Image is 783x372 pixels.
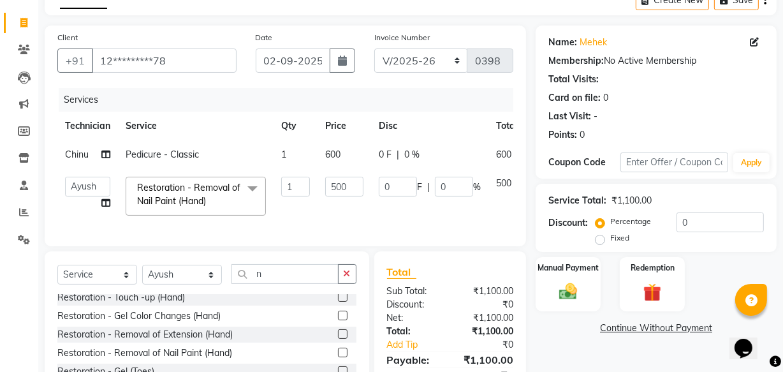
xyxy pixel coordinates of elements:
span: 0 F [379,148,391,161]
button: +91 [57,48,93,73]
div: - [594,110,597,123]
div: ₹1,100.00 [450,285,523,298]
iframe: chat widget [729,321,770,359]
span: Total [387,265,416,279]
a: x [206,195,212,207]
th: Total [488,112,525,140]
div: Discount: [377,298,450,311]
a: Mehek [580,36,607,49]
div: ₹1,100.00 [611,194,652,207]
div: Sub Total: [377,285,450,298]
th: Disc [371,112,488,140]
button: Apply [733,153,770,172]
div: ₹0 [462,338,523,352]
div: Restoration - Touch -up (Hand) [57,291,185,304]
div: Restoration - Removal of Nail Paint (Hand) [57,346,232,360]
div: Name: [548,36,577,49]
label: Manual Payment [538,262,599,274]
label: Fixed [610,232,629,244]
div: Restoration - Removal of Extension (Hand) [57,328,233,341]
div: Membership: [548,54,604,68]
img: _cash.svg [553,281,583,302]
label: Redemption [631,262,675,274]
span: 600 [496,149,511,160]
span: Pedicure - Classic [126,149,199,160]
div: Coupon Code [548,156,620,169]
label: Percentage [610,216,651,227]
div: Service Total: [548,194,606,207]
a: Add Tip [377,338,462,352]
input: Search or Scan [231,264,339,284]
div: No Active Membership [548,54,764,68]
img: _gift.svg [638,281,667,304]
span: 1 [281,149,286,160]
div: Card on file: [548,91,601,105]
div: Total Visits: [548,73,599,86]
span: Restoration - Removal of Nail Paint (Hand) [137,182,240,207]
input: Enter Offer / Coupon Code [620,153,728,172]
span: % [473,181,481,194]
div: ₹1,100.00 [450,325,523,338]
th: Qty [274,112,318,140]
span: F [417,181,422,194]
span: 0 % [404,148,420,161]
div: ₹1,100.00 [450,311,523,325]
div: Total: [377,325,450,338]
div: Payable: [377,352,450,368]
th: Technician [57,112,118,140]
div: Restoration - Gel Color Changes (Hand) [57,309,221,323]
th: Price [318,112,371,140]
div: Services [59,88,523,112]
label: Invoice Number [374,32,430,43]
span: | [397,148,399,161]
th: Service [118,112,274,140]
div: Net: [377,311,450,325]
div: Discount: [548,216,588,230]
div: 0 [580,128,585,142]
span: | [427,181,430,194]
div: ₹1,100.00 [450,352,523,368]
div: ₹0 [450,298,523,311]
a: Continue Without Payment [538,322,774,335]
label: Client [57,32,78,43]
span: 500 [496,177,511,189]
label: Date [256,32,273,43]
span: 600 [325,149,340,160]
span: Chinu [65,149,89,160]
div: Points: [548,128,577,142]
div: 0 [603,91,608,105]
input: Search by Name/Mobile/Email/Code [92,48,237,73]
div: Last Visit: [548,110,591,123]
